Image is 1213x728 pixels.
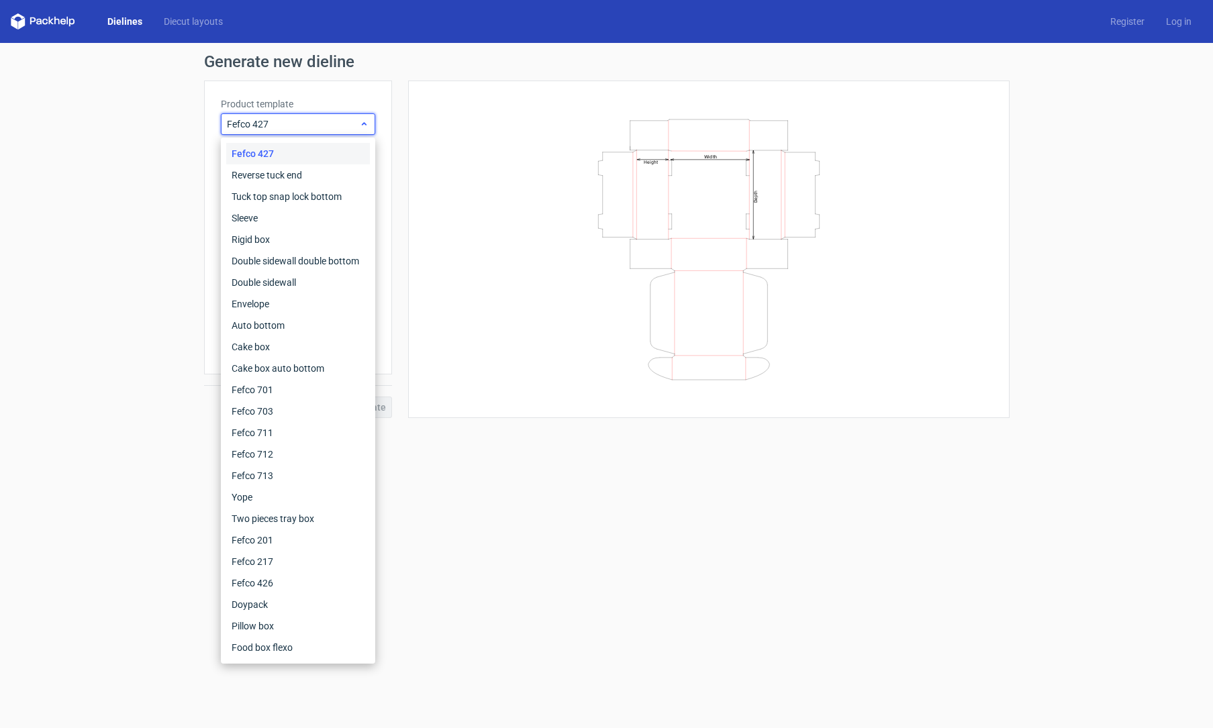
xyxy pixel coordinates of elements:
[204,54,1010,70] h1: Generate new dieline
[226,186,370,207] div: Tuck top snap lock bottom
[226,143,370,164] div: Fefco 427
[226,615,370,637] div: Pillow box
[226,572,370,594] div: Fefco 426
[226,401,370,422] div: Fefco 703
[704,153,717,159] text: Width
[226,164,370,186] div: Reverse tuck end
[644,159,658,164] text: Height
[153,15,234,28] a: Diecut layouts
[1155,15,1202,28] a: Log in
[226,358,370,379] div: Cake box auto bottom
[227,117,359,131] span: Fefco 427
[753,190,759,202] text: Depth
[226,637,370,658] div: Food box flexo
[226,293,370,315] div: Envelope
[226,272,370,293] div: Double sidewall
[226,551,370,572] div: Fefco 217
[226,508,370,529] div: Two pieces tray box
[226,422,370,444] div: Fefco 711
[1100,15,1155,28] a: Register
[226,465,370,486] div: Fefco 713
[226,379,370,401] div: Fefco 701
[226,486,370,508] div: Yope
[226,315,370,336] div: Auto bottom
[226,444,370,465] div: Fefco 712
[226,207,370,229] div: Sleeve
[226,594,370,615] div: Doypack
[226,529,370,551] div: Fefco 201
[226,250,370,272] div: Double sidewall double bottom
[97,15,153,28] a: Dielines
[226,336,370,358] div: Cake box
[226,229,370,250] div: Rigid box
[221,97,375,111] label: Product template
